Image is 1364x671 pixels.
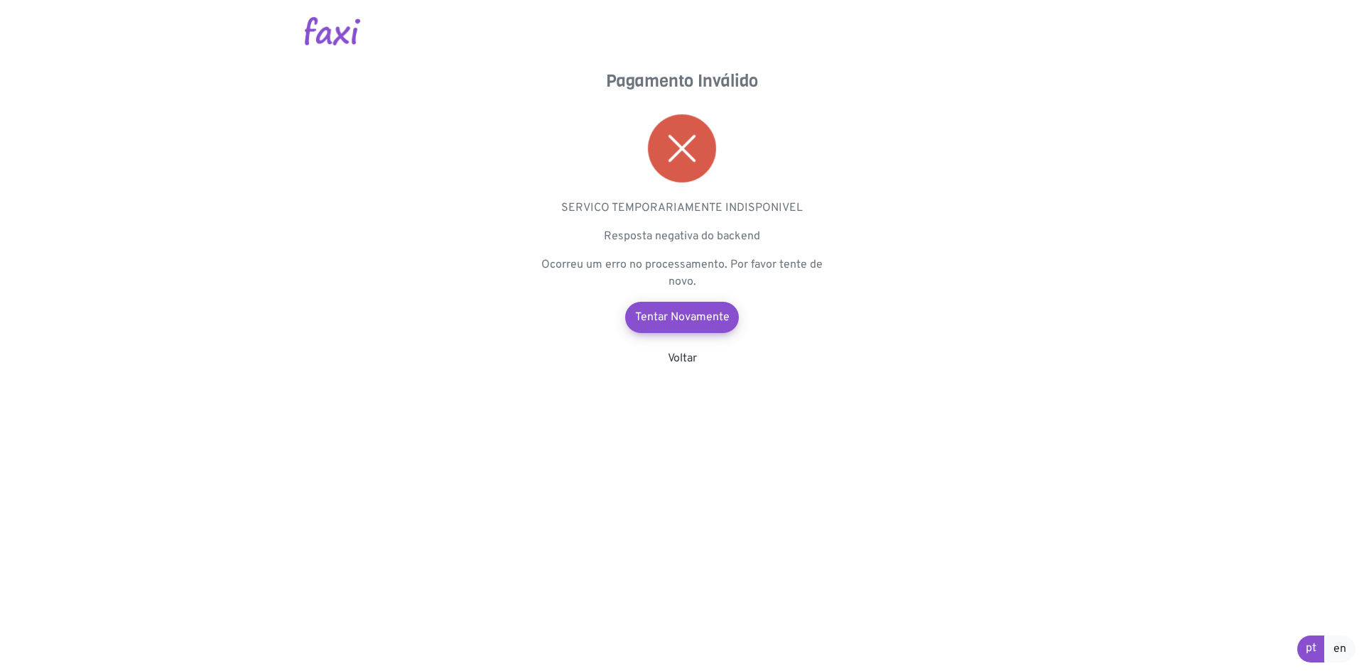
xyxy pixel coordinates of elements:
[625,302,739,333] a: Tentar Novamente
[540,228,824,245] p: Resposta negativa do backend
[648,114,716,182] img: error
[540,200,824,217] p: SERVICO TEMPORARIAMENTE INDISPONIVEL
[1324,635,1355,662] a: en
[668,351,697,366] a: Voltar
[540,71,824,92] h4: Pagamento Inválido
[1297,635,1325,662] a: pt
[540,256,824,290] p: Ocorreu um erro no processamento. Por favor tente de novo.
